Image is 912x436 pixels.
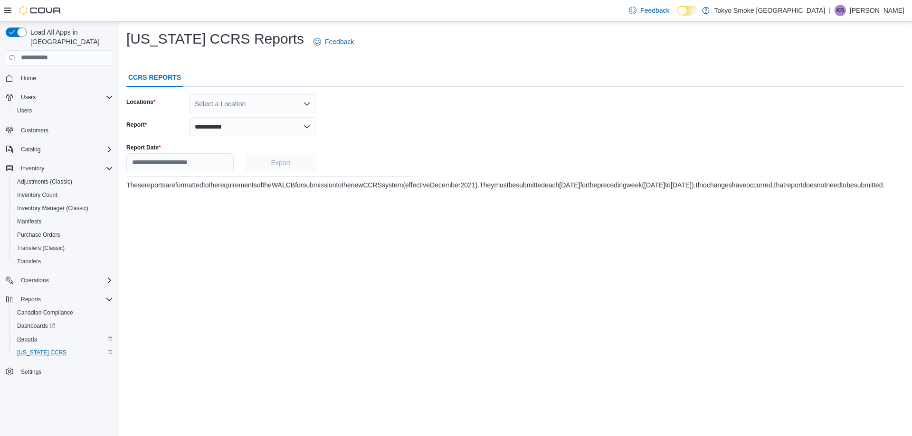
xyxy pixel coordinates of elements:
button: [US_STATE] CCRS [9,346,117,359]
button: Inventory [2,162,117,175]
a: Customers [17,125,52,136]
span: Dashboards [13,320,113,332]
button: Users [9,104,117,117]
button: Inventory Manager (Classic) [9,202,117,215]
button: Operations [2,274,117,287]
button: Manifests [9,215,117,228]
p: Tokyo Smoke [GEOGRAPHIC_DATA] [714,5,826,16]
button: Customers [2,123,117,137]
span: Settings [17,366,113,378]
div: Kathleen Bunt [835,5,846,16]
span: Reports [13,334,113,345]
span: Export [271,158,290,167]
span: Transfers [17,258,41,265]
span: Inventory [21,165,44,172]
button: Inventory Count [9,188,117,202]
button: Reports [2,293,117,306]
a: Dashboards [13,320,59,332]
button: Catalog [2,143,117,156]
a: Inventory Manager (Classic) [13,203,92,214]
span: Canadian Compliance [13,307,113,318]
button: Transfers (Classic) [9,241,117,255]
span: Inventory [17,163,113,174]
button: Purchase Orders [9,228,117,241]
span: Manifests [17,218,41,225]
span: Catalog [17,144,113,155]
a: Settings [17,366,45,378]
span: Washington CCRS [13,347,113,358]
span: Canadian Compliance [17,309,73,316]
a: Canadian Compliance [13,307,77,318]
a: Adjustments (Classic) [13,176,76,187]
button: Inventory [17,163,48,174]
span: Reports [17,335,37,343]
h1: [US_STATE] CCRS Reports [126,29,304,48]
a: Feedback [625,1,673,20]
span: Adjustments (Classic) [17,178,72,186]
span: Home [21,74,36,82]
p: [PERSON_NAME] [850,5,904,16]
span: Transfers (Classic) [17,244,65,252]
span: Operations [17,275,113,286]
span: Adjustments (Classic) [13,176,113,187]
span: KB [836,5,844,16]
span: Transfers [13,256,113,267]
a: Purchase Orders [13,229,64,241]
span: Reports [17,294,113,305]
a: Users [13,105,36,116]
button: Adjustments (Classic) [9,175,117,188]
button: Canadian Compliance [9,306,117,319]
span: Users [21,93,36,101]
nav: Complex example [6,67,113,403]
span: Customers [17,124,113,136]
label: Locations [126,98,155,106]
span: Users [17,107,32,114]
a: Home [17,73,40,84]
a: Transfers (Classic) [13,242,68,254]
a: [US_STATE] CCRS [13,347,70,358]
button: Operations [17,275,53,286]
span: [US_STATE] CCRS [17,349,66,356]
a: Feedback [310,32,358,51]
span: Transfers (Classic) [13,242,113,254]
label: Report [126,121,147,129]
span: Users [17,92,113,103]
span: Load All Apps in [GEOGRAPHIC_DATA] [27,28,113,46]
button: Open list of options [303,100,311,108]
span: Catalog [21,146,40,153]
a: Inventory Count [13,189,61,201]
button: Reports [9,333,117,346]
a: Reports [13,334,41,345]
button: Users [2,91,117,104]
button: Reports [17,294,45,305]
span: Purchase Orders [13,229,113,241]
img: Cova [19,6,62,15]
span: Feedback [640,6,669,15]
span: Operations [21,277,49,284]
span: CCRS REPORTS [128,68,181,87]
span: Reports [21,296,41,303]
span: Inventory Manager (Classic) [17,204,88,212]
a: Dashboards [9,319,117,333]
span: Inventory Manager (Classic) [13,203,113,214]
span: Users [13,105,113,116]
p: | [829,5,831,16]
span: Purchase Orders [17,231,60,239]
span: Manifests [13,216,113,227]
button: Catalog [17,144,44,155]
span: Dashboards [17,322,55,330]
span: Home [17,72,113,84]
span: Customers [21,127,48,134]
span: Settings [21,368,41,376]
button: Transfers [9,255,117,268]
span: Inventory Count [17,191,57,199]
span: Inventory Count [13,189,113,201]
label: Report Date [126,144,161,151]
input: Dark Mode [677,6,697,16]
button: Home [2,71,117,85]
a: Manifests [13,216,45,227]
a: Transfers [13,256,45,267]
button: Export [245,153,316,172]
button: Users [17,92,39,103]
